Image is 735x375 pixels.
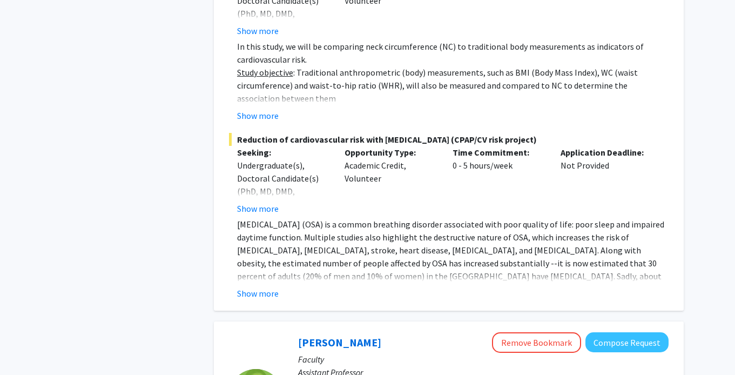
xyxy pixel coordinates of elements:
button: Show more [237,24,279,37]
div: Not Provided [552,146,660,215]
iframe: Chat [8,326,46,367]
button: Remove Bookmark [492,332,581,353]
p: : Traditional anthropometric (body) measurements, such as BMI (Body Mass Index), WC (waist circum... [237,66,669,105]
p: Opportunity Type: [345,146,436,159]
button: Show more [237,202,279,215]
p: In this study, we will be comparing neck circumference (NC) to traditional body measurements as i... [237,40,669,66]
p: [MEDICAL_DATA] (OSA) is a common breathing disorder associated with poor quality of life: poor sl... [237,218,669,296]
div: 0 - 5 hours/week [444,146,552,215]
p: Time Commitment: [453,146,544,159]
button: Show more [237,287,279,300]
p: Seeking: [237,146,329,159]
p: Faculty [298,353,669,366]
p: Application Deadline: [561,146,652,159]
div: Academic Credit, Volunteer [336,146,444,215]
button: Show more [237,109,279,122]
a: [PERSON_NAME] [298,336,381,349]
span: Reduction of cardiovascular risk with [MEDICAL_DATA] (CPAP/CV risk project) [229,133,669,146]
u: Study objective [237,67,293,78]
button: Compose Request to Elizabeth Wright-Jin [585,332,669,352]
div: Undergraduate(s), Doctoral Candidate(s) (PhD, MD, DMD, PharmD, etc.) [237,159,329,211]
